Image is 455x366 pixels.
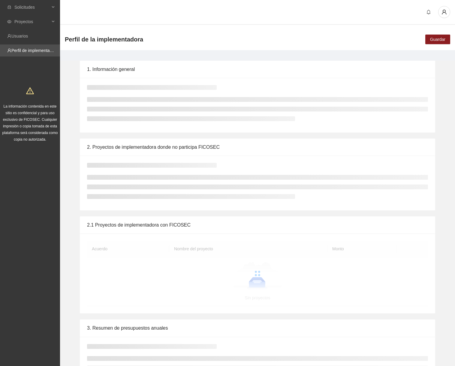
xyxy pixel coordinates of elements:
[7,5,11,9] span: inbox
[424,10,433,14] span: bell
[14,1,50,13] span: Solicitudes
[438,6,450,18] button: user
[26,87,34,95] span: warning
[425,35,450,44] button: Guardar
[14,16,50,28] span: Proyectos
[2,104,58,142] span: La información contenida en este sitio es confidencial y para uso exclusivo de FICOSEC. Cualquier...
[65,35,143,44] span: Perfil de la implementadora
[7,20,11,24] span: eye
[430,36,445,43] span: Guardar
[87,139,428,156] div: 2. Proyectos de implementadora donde no participa FICOSEC
[424,7,433,17] button: bell
[87,61,428,78] div: 1. Información general
[87,319,428,337] div: 3. Resumen de presupuestos anuales
[438,9,450,15] span: user
[11,34,28,38] a: Usuarios
[11,48,58,53] a: Perfil de implementadora
[87,216,428,233] div: 2.1 Proyectos de implementadora con FICOSEC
